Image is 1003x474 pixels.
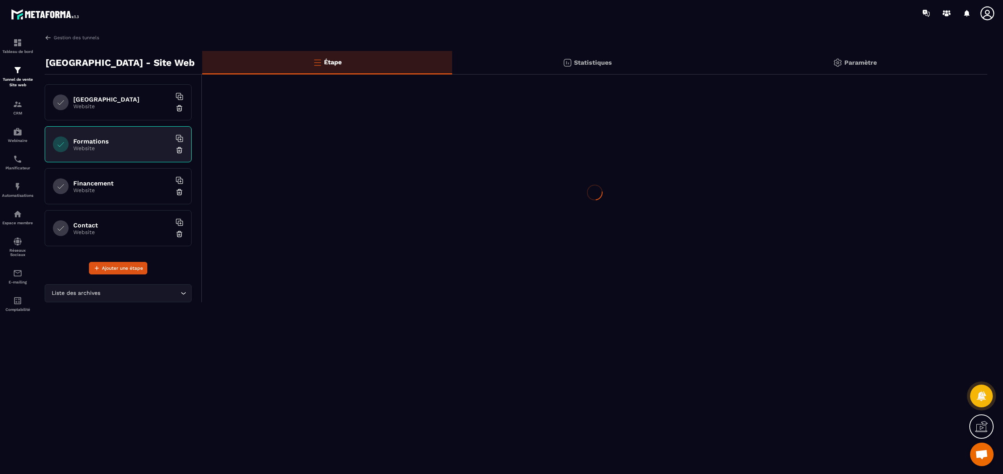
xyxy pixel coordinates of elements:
[2,290,33,318] a: accountantaccountantComptabilité
[563,58,572,67] img: stats.20deebd0.svg
[73,187,171,193] p: Website
[833,58,842,67] img: setting-gr.5f69749f.svg
[2,263,33,290] a: emailemailE-mailing
[13,182,22,191] img: automations
[2,77,33,88] p: Tunnel de vente Site web
[73,145,171,151] p: Website
[2,111,33,115] p: CRM
[2,203,33,231] a: automationsautomationsEspace membre
[2,149,33,176] a: schedulerschedulerPlanificateur
[2,307,33,312] p: Comptabilité
[2,138,33,143] p: Webinaire
[13,237,22,246] img: social-network
[13,269,22,278] img: email
[73,229,171,235] p: Website
[73,180,171,187] h6: Financement
[844,59,877,66] p: Paramètre
[11,7,81,22] img: logo
[45,55,195,71] p: [GEOGRAPHIC_DATA] - Site Web
[102,264,143,272] span: Ajouter une étape
[45,284,192,302] div: Search for option
[2,248,33,257] p: Réseaux Sociaux
[102,289,179,298] input: Search for option
[2,176,33,203] a: automationsautomationsAutomatisations
[13,154,22,164] img: scheduler
[13,38,22,47] img: formation
[2,221,33,225] p: Espace membre
[2,32,33,60] a: formationformationTableau de bord
[45,34,52,41] img: arrow
[73,96,171,103] h6: [GEOGRAPHIC_DATA]
[324,58,342,66] p: Étape
[2,121,33,149] a: automationsautomationsWebinaire
[176,146,183,154] img: trash
[13,209,22,219] img: automations
[73,222,171,229] h6: Contact
[2,280,33,284] p: E-mailing
[176,104,183,112] img: trash
[313,58,322,67] img: bars-o.4a397970.svg
[13,65,22,75] img: formation
[13,100,22,109] img: formation
[2,60,33,94] a: formationformationTunnel de vente Site web
[89,262,147,274] button: Ajouter une étape
[2,231,33,263] a: social-networksocial-networkRéseaux Sociaux
[970,443,994,466] div: Ouvrir le chat
[73,138,171,145] h6: Formations
[13,296,22,305] img: accountant
[45,34,99,41] a: Gestion des tunnels
[13,127,22,136] img: automations
[2,193,33,198] p: Automatisations
[176,230,183,238] img: trash
[2,94,33,121] a: formationformationCRM
[50,289,102,298] span: Liste des archives
[73,103,171,109] p: Website
[2,166,33,170] p: Planificateur
[176,188,183,196] img: trash
[2,49,33,54] p: Tableau de bord
[574,59,612,66] p: Statistiques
